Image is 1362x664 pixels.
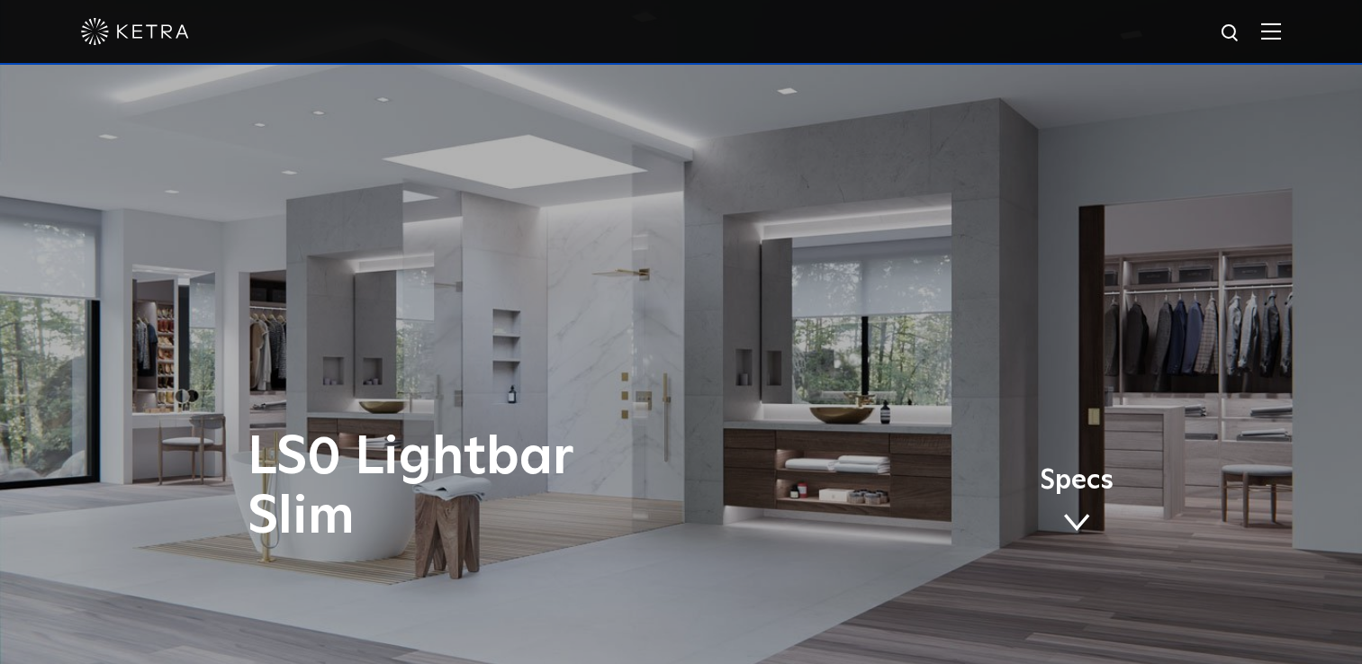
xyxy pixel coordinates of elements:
a: Specs [1040,468,1114,538]
span: Specs [1040,468,1114,494]
h1: LS0 Lightbar Slim [248,428,756,547]
img: ketra-logo-2019-white [81,18,189,45]
img: search icon [1220,22,1242,45]
img: Hamburger%20Nav.svg [1261,22,1281,40]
